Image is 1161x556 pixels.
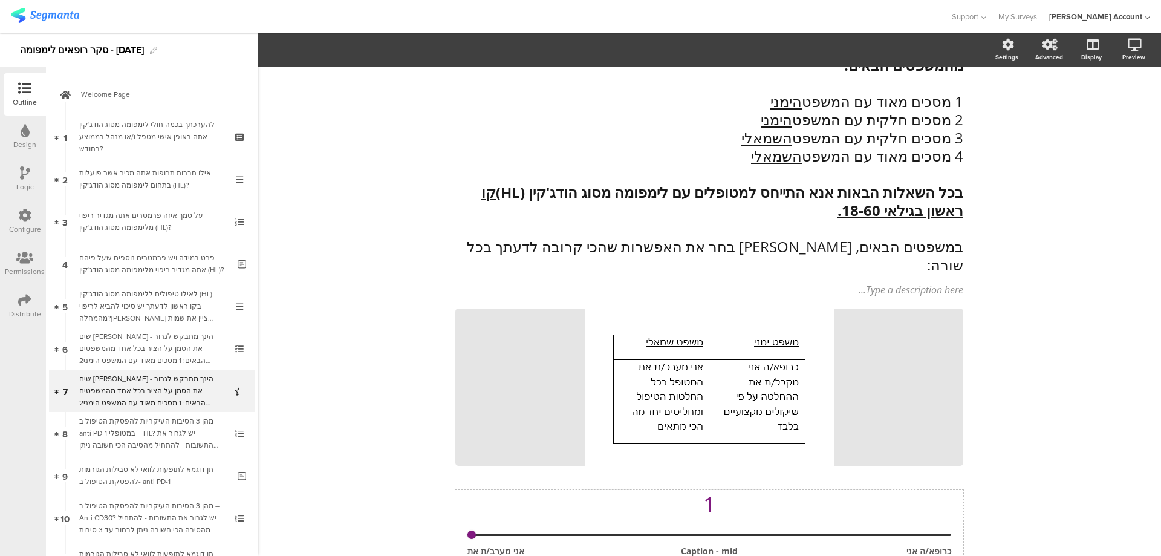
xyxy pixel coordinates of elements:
u: הימני [770,91,802,111]
a: 8 מהן 3 הסיבות העיקריות להפסקת הטיפול ב – anti PD-1 במטופלי – HL? יש לגרור את התשובות - להתחיל מה... [49,412,255,454]
a: 7 שים [PERSON_NAME] - הינך מתבקש לגרור את הסמן על הציר בכל אחד מהמשפטים הבאים: 1 מסכים מאוד עם המ... [49,370,255,412]
div: Permissions [5,266,45,277]
a: 10 מהן 3 הסיבות העיקריות להפסקת הטיפול ב – Anti CD30? יש לגרור את התשובות - להתחיל מהסיבה הכי חשו... [49,497,255,539]
div: Design [13,139,36,150]
a: 1 להערכתך בכמה חולי לימפומה מסוג הודג'קין אתה באופן אישי מטפל ו/או מנהל בממוצע בחודש? [49,116,255,158]
span: 6 [62,342,68,355]
u: השמאלי [741,128,792,148]
div: פרט במידה ויש פרמטרים נוספים שעל פיהם אתה מגדיר ריפוי מלימפומה מסוג הודג'קין (HL)? [79,252,229,276]
a: Welcome Page [49,73,255,116]
u: השמאלי [751,146,802,166]
img: שים לב - הינך מתבקש לגרור את הסמן על הציר בכל אחד מהמשפטים הבאים: 1 מסכים מאוד עם המשפט הימני2 מס... [585,309,834,466]
p: במשפטים הבאים, [PERSON_NAME] בחר את האפשרות שהכי קרובה לדעתך בכל שורה: [455,238,963,274]
span: 4 [62,257,68,270]
div: תן דוגמא לתופעות לוואי לא סבילות הגורמות להפסקת הטיפול ב- anti PD-1 [79,463,229,488]
u: הימני [761,110,792,129]
span: 9 [62,469,68,482]
div: [PERSON_NAME] Account [1049,11,1142,22]
a: 5 לאילו טיפולים ללימפומה מסוג הודג'קין (HL) בקו ראשון לדעתך יש סיכוי להביא לריפוי מהמחלה?[PERSON_... [49,285,255,327]
p: 1 מסכים מאוד עם המשפט [455,93,963,111]
p: 3 מסכים חלקית עם המשפט [455,129,963,147]
strong: בכל השאלות הבאות אנא התייחס למטופלים עם לימפומה מסוג הודג'קין (HL) [481,182,963,220]
div: סקר רופאים לימפומה - [DATE] [20,41,144,60]
span: 10 [60,511,70,525]
div: Distribute [9,309,41,319]
div: Configure [9,224,41,235]
span: 1 [63,130,67,143]
div: Settings [995,53,1018,62]
div: Type a description here... [455,283,963,296]
div: Preview [1122,53,1145,62]
div: אילו חברות תרופות אתה מכיר אשר פועלות בתחום לימפומה מסוג הודג'קין (HL)? [79,167,224,191]
span: Welcome Page [81,88,236,100]
span: 2 [62,172,68,186]
span: 8 [62,427,68,440]
u: קו ראשון בגילאי 18-60. [481,182,963,220]
div: על סמך איזה פרמטרים אתה מגדיר ריפוי מלימפומה מסוג הודג'קין (HL)? [79,209,224,234]
div: לאילו טיפולים ללימפומה מסוג הודג'קין (HL) בקו ראשון לדעתך יש סיכוי להביא לריפוי מהמחלה?נא ציין את... [79,288,224,324]
div: Logic [16,182,34,192]
img: segmanta logo [11,8,79,23]
div: מהן 3 הסיבות העיקריות להפסקת הטיפול ב – anti PD-1 במטופלי – HL? יש לגרור את התשובות - להתחיל מהסי... [79,415,224,451]
div: מהן 3 הסיבות העיקריות להפסקת הטיפול ב – Anti CD30? יש לגרור את התשובות - להתחיל מהסיבה הכי חשובה ... [79,500,224,536]
p: 2 מסכים חלקית עם המשפט [455,111,963,129]
span: 3 [62,215,68,228]
a: 2 אילו חברות תרופות אתה מכיר אשר פועלות בתחום לימפומה מסוג הודג'קין (HL)? [49,158,255,200]
div: להערכתך בכמה חולי לימפומה מסוג הודג'קין אתה באופן אישי מטפל ו/או מנהל בממוצע בחודש? [79,119,224,155]
div: 1 [467,490,951,518]
div: שים לב - הינך מתבקש לגרור את הסמן על הציר בכל אחד מהמשפטים הבאים: 1 מסכים מאוד עם המשפט הימני2 מס... [79,330,224,367]
div: Outline [13,97,37,108]
span: 5 [62,299,68,313]
a: 6 שים [PERSON_NAME] - הינך מתבקש לגרור את הסמן על הציר בכל אחד מהמשפטים הבאים: 1 מסכים מאוד עם המ... [49,327,255,370]
div: Display [1081,53,1102,62]
a: 3 על סמך איזה פרמטרים אתה מגדיר ריפוי מלימפומה מסוג הודג'קין (HL)? [49,200,255,243]
span: 7 [63,384,68,397]
div: Advanced [1035,53,1063,62]
span: Support [952,11,978,22]
p: 4 מסכים מאוד עם המשפט [455,147,963,165]
a: 9 תן דוגמא לתופעות לוואי לא סבילות הגורמות להפסקת הטיפול ב- anti PD-1 [49,454,255,497]
a: 4 פרט במידה ויש פרמטרים נוספים שעל פיהם אתה מגדיר ריפוי מלימפומה מסוג הודג'קין (HL)? [49,243,255,285]
div: שים לב - הינך מתבקש לגרור את הסמן על הציר בכל אחד מהמשפטים הבאים: 1 מסכים מאוד עם המשפט הימני2 מס... [79,373,224,409]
